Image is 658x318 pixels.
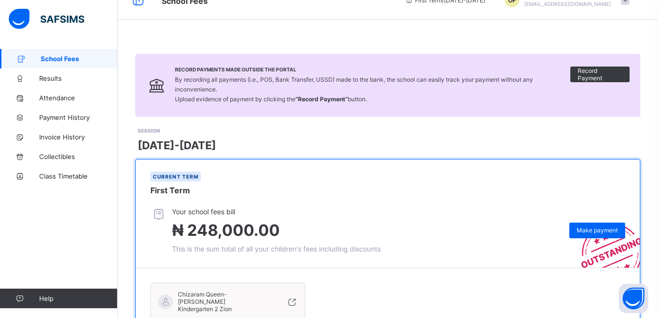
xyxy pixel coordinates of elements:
[619,284,648,313] button: Open asap
[39,172,118,180] span: Class Timetable
[150,185,190,195] span: First Term
[175,76,533,103] span: By recording all payments (i.e., POS, Bank Transfer, USSD) made to the bank, the school can easil...
[39,295,117,302] span: Help
[295,95,348,103] b: “Record Payment”
[153,174,198,180] span: Current term
[172,207,381,216] span: Your school fees bill
[9,9,84,29] img: safsims
[178,291,269,305] span: Chizaram Queen-[PERSON_NAME]
[569,212,640,268] img: outstanding-stamp.3c148f88c3ebafa6da95868fa43343a1.svg
[39,153,118,160] span: Collectibles
[578,67,622,82] span: Record Payment
[39,114,118,121] span: Payment History
[178,305,232,313] span: Kindergarten 2 Zion
[577,227,618,234] span: Make payment
[138,139,216,152] span: [DATE]-[DATE]
[39,94,118,102] span: Attendance
[524,1,611,7] span: [EMAIL_ADDRESS][DOMAIN_NAME]
[172,221,280,240] span: ₦ 248,000.00
[138,128,160,134] span: SESSION
[41,55,118,63] span: School Fees
[172,245,381,253] span: This is the sum total of all your children's fees including discounts
[39,74,118,82] span: Results
[39,133,118,141] span: Invoice History
[175,67,570,72] span: Record Payments Made Outside the Portal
